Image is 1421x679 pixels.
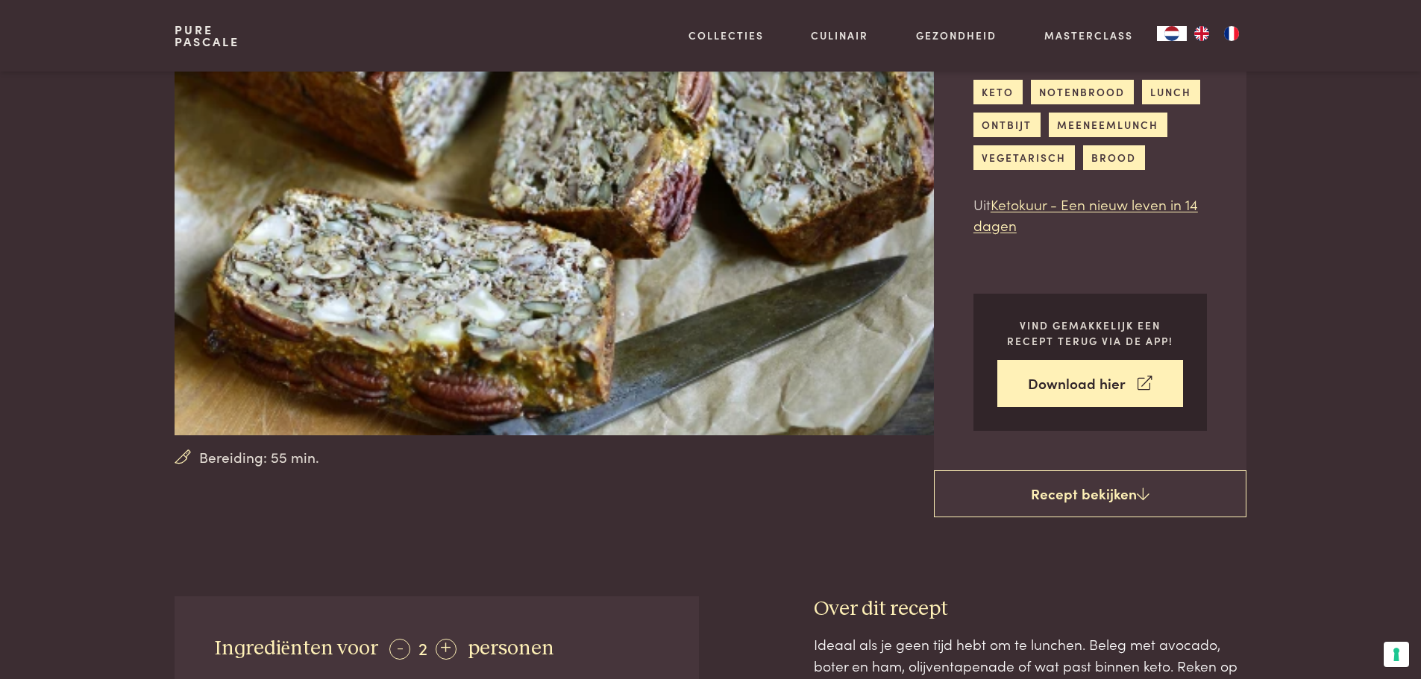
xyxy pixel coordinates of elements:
a: Collecties [688,28,764,43]
span: 2 [418,635,427,660]
p: Uit [973,194,1207,236]
a: Gezondheid [916,28,997,43]
a: Ketokuur - Een nieuw leven in 14 dagen [973,194,1198,236]
ul: Language list [1187,26,1246,41]
a: Download hier [997,360,1183,407]
span: personen [468,638,554,659]
a: EN [1187,26,1217,41]
a: Culinair [811,28,868,43]
a: keto [973,80,1023,104]
h3: Over dit recept [814,596,1246,622]
a: meeneemlunch [1049,113,1167,137]
a: PurePascale [175,24,239,48]
div: - [389,639,410,660]
button: Uw voorkeuren voor toestemming voor trackingtechnologieën [1384,642,1409,667]
a: Recept bekijken [934,470,1246,518]
a: lunch [1142,80,1200,104]
span: Bereiding: 55 min. [199,446,319,468]
a: FR [1217,26,1246,41]
p: Vind gemakkelijk een recept terug via de app! [997,318,1183,348]
a: ontbijt [973,113,1041,137]
a: vegetarisch [973,145,1075,170]
a: brood [1083,145,1145,170]
a: NL [1157,26,1187,41]
div: Language [1157,26,1187,41]
div: + [436,639,457,660]
a: Masterclass [1044,28,1133,43]
span: Ingrediënten voor [215,638,378,659]
aside: Language selected: Nederlands [1157,26,1246,41]
a: notenbrood [1031,80,1134,104]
